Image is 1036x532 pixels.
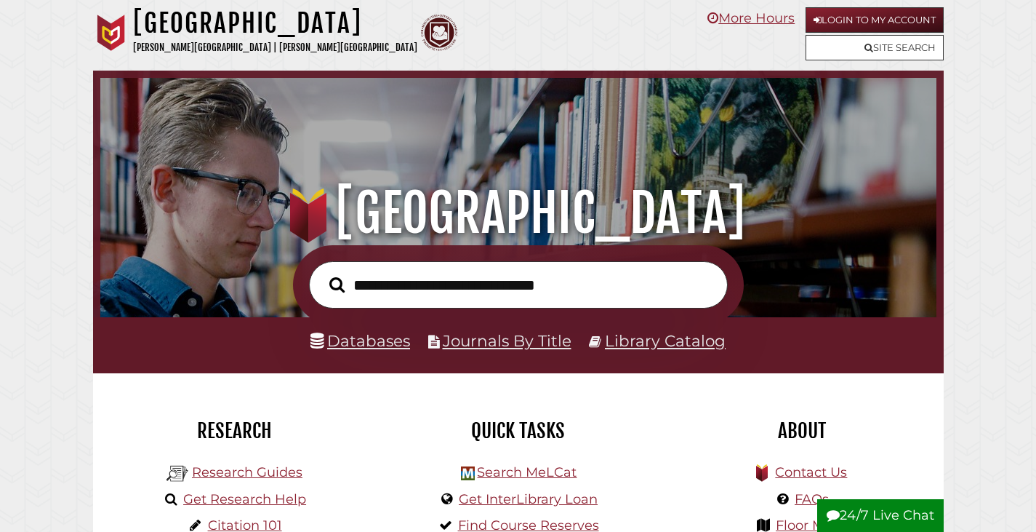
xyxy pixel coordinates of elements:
a: Get Research Help [183,491,306,507]
img: Calvin Theological Seminary [421,15,457,51]
img: Hekman Library Logo [461,467,475,480]
a: Site Search [806,35,944,60]
img: Calvin University [93,15,129,51]
a: FAQs [795,491,829,507]
h2: Research [104,418,366,443]
h1: [GEOGRAPHIC_DATA] [133,7,417,39]
button: Search [322,273,352,297]
p: [PERSON_NAME][GEOGRAPHIC_DATA] | [PERSON_NAME][GEOGRAPHIC_DATA] [133,39,417,56]
h2: About [671,418,933,443]
h1: [GEOGRAPHIC_DATA] [116,181,920,245]
a: Get InterLibrary Loan [459,491,598,507]
h2: Quick Tasks [388,418,649,443]
a: Contact Us [775,464,847,480]
a: More Hours [707,10,795,26]
a: Library Catalog [605,331,726,350]
img: Hekman Library Logo [166,463,188,485]
a: Login to My Account [806,7,944,33]
i: Search [329,277,345,293]
a: Databases [310,331,410,350]
a: Search MeLCat [477,464,577,480]
a: Research Guides [192,464,302,480]
a: Journals By Title [443,331,571,350]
